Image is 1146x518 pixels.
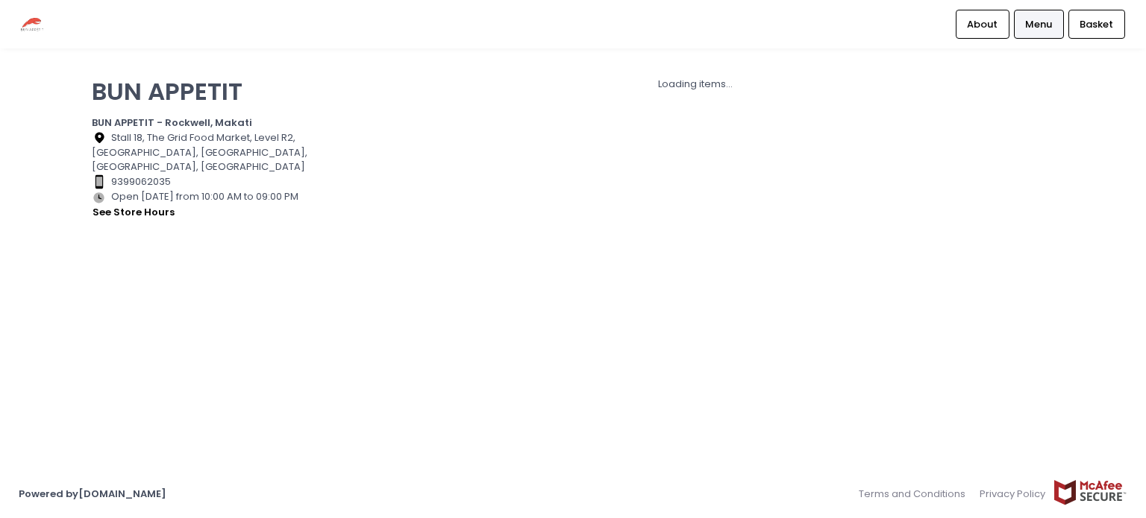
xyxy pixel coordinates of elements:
[1080,17,1113,32] span: Basket
[92,130,319,174] div: Stall 18, The Grid Food Market, Level R2, [GEOGRAPHIC_DATA], [GEOGRAPHIC_DATA], [GEOGRAPHIC_DATA]...
[19,487,166,501] a: Powered by[DOMAIN_NAME]
[1025,17,1052,32] span: Menu
[92,116,252,130] b: BUN APPETIT - Rockwell, Makati
[973,479,1053,508] a: Privacy Policy
[1014,10,1064,38] a: Menu
[859,479,973,508] a: Terms and Conditions
[337,77,1054,92] div: Loading items...
[956,10,1009,38] a: About
[92,174,319,189] div: 9399062035
[1053,479,1127,505] img: mcafee-secure
[92,77,319,106] p: BUN APPETIT
[967,17,998,32] span: About
[92,204,175,221] button: see store hours
[92,189,319,221] div: Open [DATE] from 10:00 AM to 09:00 PM
[19,11,45,37] img: logo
